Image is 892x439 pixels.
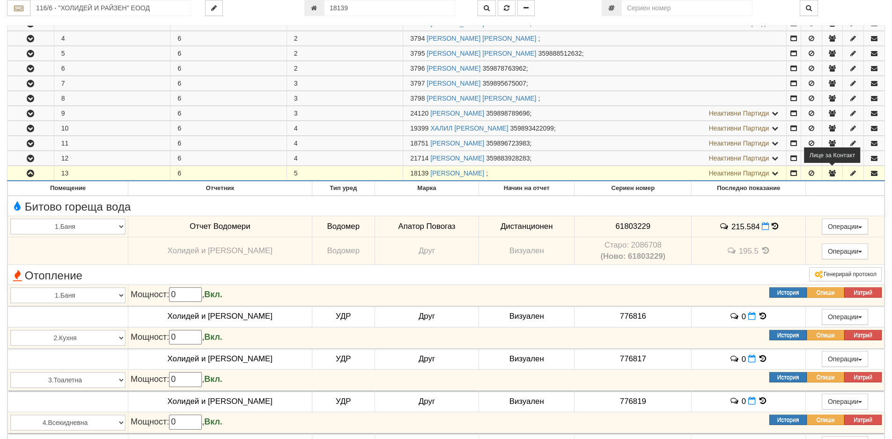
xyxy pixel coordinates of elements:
button: Операции [822,394,869,410]
span: 2 [294,65,298,72]
button: Изтрий [844,330,882,340]
span: 0 [742,312,746,321]
th: Начин на отчет [479,182,575,196]
td: ; [403,166,787,181]
span: История на забележките [719,222,731,231]
td: Визуален [479,306,575,327]
span: Холидей и [PERSON_NAME] [168,246,273,255]
td: Друг [375,348,479,370]
span: 359896723983 [486,139,530,147]
a: ХАЛИЛ [PERSON_NAME] [430,124,508,132]
td: ; [403,121,787,136]
span: История на показанията [758,396,768,405]
th: Последно показание [692,182,806,196]
td: 6 [170,31,287,46]
button: Опиши [807,415,844,425]
span: Партида № [410,65,425,72]
span: 776817 [620,354,646,363]
button: Операции [822,219,869,234]
span: Мощност: , [131,290,222,299]
span: Партида № [410,35,425,42]
a: [PERSON_NAME] [430,154,484,162]
span: Партида № [410,110,428,117]
span: 61803229 [615,222,650,231]
td: ; [403,61,787,76]
span: 2 [294,50,298,57]
a: [PERSON_NAME] [427,80,480,87]
span: История на забележките [730,396,742,405]
td: 6 [170,166,287,181]
th: Тип уред [312,182,375,196]
span: 4 [294,154,298,162]
span: История на показанията [758,312,768,321]
span: Партида № [410,95,425,102]
b: (Ново: 61803229) [600,252,665,261]
td: 11 [54,136,170,151]
i: Нов Отчет към 01/08/2025 [748,397,756,405]
td: УДР [312,306,375,327]
span: История на забележките [727,246,739,255]
th: Отчетник [128,182,312,196]
span: 0 [742,397,746,406]
span: 3 [294,95,298,102]
td: Апатор Повогаз [375,216,479,237]
td: 5 [54,46,170,61]
td: 6 [170,136,287,151]
span: 3 [294,80,298,87]
b: Вкл. [204,417,222,426]
td: 6 [170,46,287,61]
td: Водомер [312,237,375,265]
span: Холидей и [PERSON_NAME] [168,312,273,321]
td: Визуален [479,391,575,412]
span: Партида № [410,139,428,147]
td: ; [403,31,787,46]
td: Друг [375,391,479,412]
td: Визуален [479,348,575,370]
button: История [769,372,807,382]
td: Дистанционен [479,216,575,237]
span: История на показанията [760,246,771,255]
td: ; [403,151,787,166]
a: [PERSON_NAME] [430,139,484,147]
span: 359878763962 [482,65,526,72]
td: Водомер [312,216,375,237]
button: Операции [822,351,869,367]
td: 4 [54,31,170,46]
a: [PERSON_NAME] [PERSON_NAME] [427,35,536,42]
a: [PERSON_NAME] [427,65,480,72]
span: 359898789696 [486,110,530,117]
button: Операции [822,243,869,259]
td: 6 [54,61,170,76]
i: Нов Отчет към 01/08/2025 [748,355,756,363]
th: Марка [375,182,479,196]
button: Изтрий [844,415,882,425]
span: Неактивни Партиди [709,124,769,132]
button: История [769,330,807,340]
span: 776819 [620,397,646,406]
td: ; [403,91,787,106]
span: Неактивни Партиди [709,139,769,147]
b: Вкл. [204,332,222,342]
td: 6 [170,106,287,121]
span: Отчет Водомери [190,222,250,231]
span: Партида № [410,50,425,57]
button: Операции [822,309,869,325]
a: [PERSON_NAME] [PERSON_NAME] [427,95,536,102]
a: [PERSON_NAME] [PERSON_NAME] [427,50,536,57]
td: 6 [170,121,287,136]
button: Генерирай протокол [809,267,882,281]
td: 13 [54,166,170,181]
td: ; [403,76,787,91]
span: Неактивни Партиди [709,169,769,177]
th: Сериен номер [575,182,692,196]
span: Битово гореща вода [10,201,131,213]
td: 6 [170,91,287,106]
span: 0 [742,354,746,363]
th: Помещение [8,182,128,196]
span: История на забележките [730,354,742,363]
button: История [769,287,807,298]
span: Партида № [410,80,425,87]
td: УДР [312,348,375,370]
td: 9 [54,106,170,121]
span: Мощност: , [131,417,222,426]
